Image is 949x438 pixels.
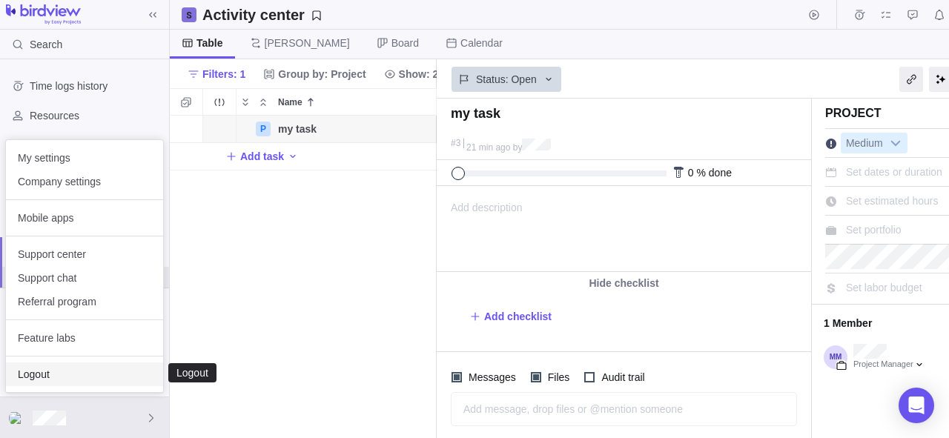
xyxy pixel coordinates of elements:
[6,206,163,230] a: Mobile apps
[6,146,163,170] a: My settings
[18,331,151,345] span: Feature labs
[18,247,151,262] span: Support center
[18,150,151,165] span: My settings
[9,409,27,427] div: Mo Mo
[6,326,163,350] a: Feature labs
[18,271,151,285] span: Support chat
[6,170,163,193] a: Company settings
[6,290,163,313] a: Referral program
[6,242,163,266] a: Support center
[6,362,163,386] a: Logout
[18,210,151,225] span: Mobile apps
[18,174,151,189] span: Company settings
[175,367,210,379] div: Logout
[18,294,151,309] span: Referral program
[6,266,163,290] a: Support chat
[9,412,27,424] img: Show
[18,367,151,382] span: Logout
